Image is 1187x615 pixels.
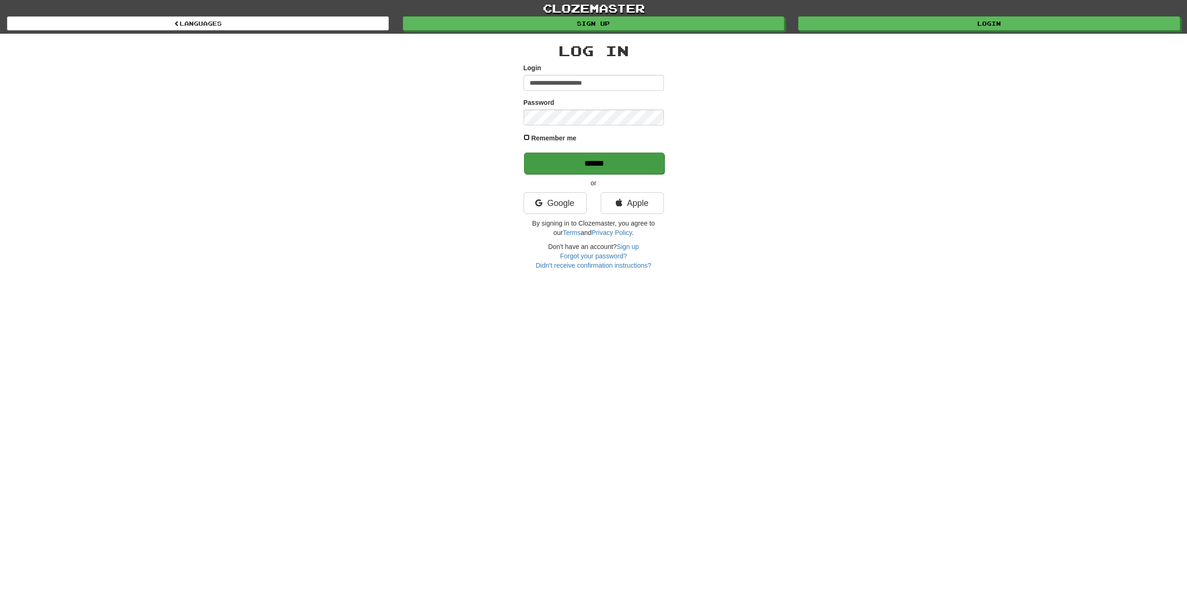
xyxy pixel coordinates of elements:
[560,252,627,260] a: Forgot your password?
[7,16,389,30] a: Languages
[798,16,1180,30] a: Login
[524,242,664,270] div: Don't have an account?
[524,63,541,73] label: Login
[531,133,576,143] label: Remember me
[524,192,587,214] a: Google
[524,98,554,107] label: Password
[524,178,664,188] p: or
[601,192,664,214] a: Apple
[563,229,581,236] a: Terms
[617,243,639,250] a: Sign up
[524,43,664,59] h2: Log In
[403,16,785,30] a: Sign up
[536,262,651,269] a: Didn't receive confirmation instructions?
[591,229,632,236] a: Privacy Policy
[524,219,664,237] p: By signing in to Clozemaster, you agree to our and .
